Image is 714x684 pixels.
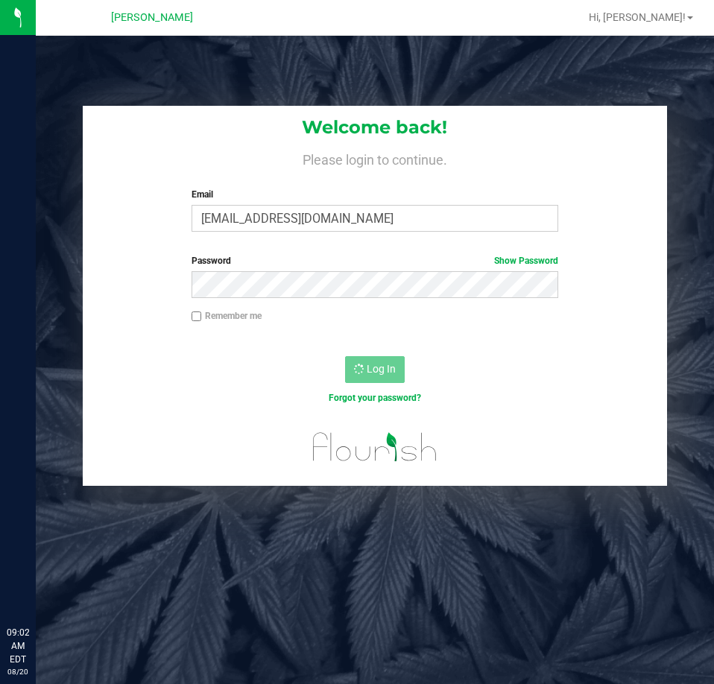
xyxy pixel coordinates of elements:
label: Email [192,188,558,201]
button: Log In [345,356,405,383]
a: Forgot your password? [329,393,421,403]
input: Remember me [192,311,202,322]
p: 08/20 [7,666,29,677]
p: 09:02 AM EDT [7,626,29,666]
h1: Welcome back! [83,118,666,137]
a: Show Password [494,256,558,266]
span: [PERSON_NAME] [111,11,193,24]
img: flourish_logo.svg [302,420,448,474]
span: Log In [367,363,396,375]
span: Hi, [PERSON_NAME]! [589,11,686,23]
h4: Please login to continue. [83,149,666,167]
label: Remember me [192,309,262,323]
span: Password [192,256,231,266]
